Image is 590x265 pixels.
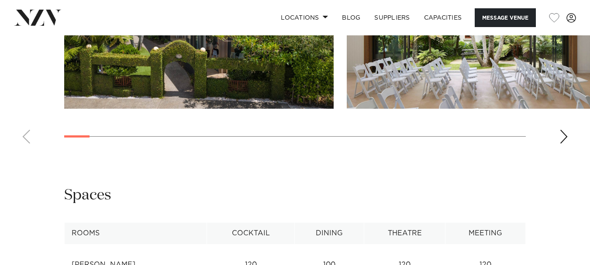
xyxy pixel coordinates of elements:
[364,223,445,244] th: Theatre
[417,8,469,27] a: Capacities
[64,186,111,205] h2: Spaces
[65,223,207,244] th: Rooms
[274,8,335,27] a: Locations
[207,223,295,244] th: Cocktail
[295,223,364,244] th: Dining
[475,8,536,27] button: Message Venue
[335,8,367,27] a: BLOG
[14,10,62,25] img: nzv-logo.png
[367,8,417,27] a: SUPPLIERS
[445,223,525,244] th: Meeting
